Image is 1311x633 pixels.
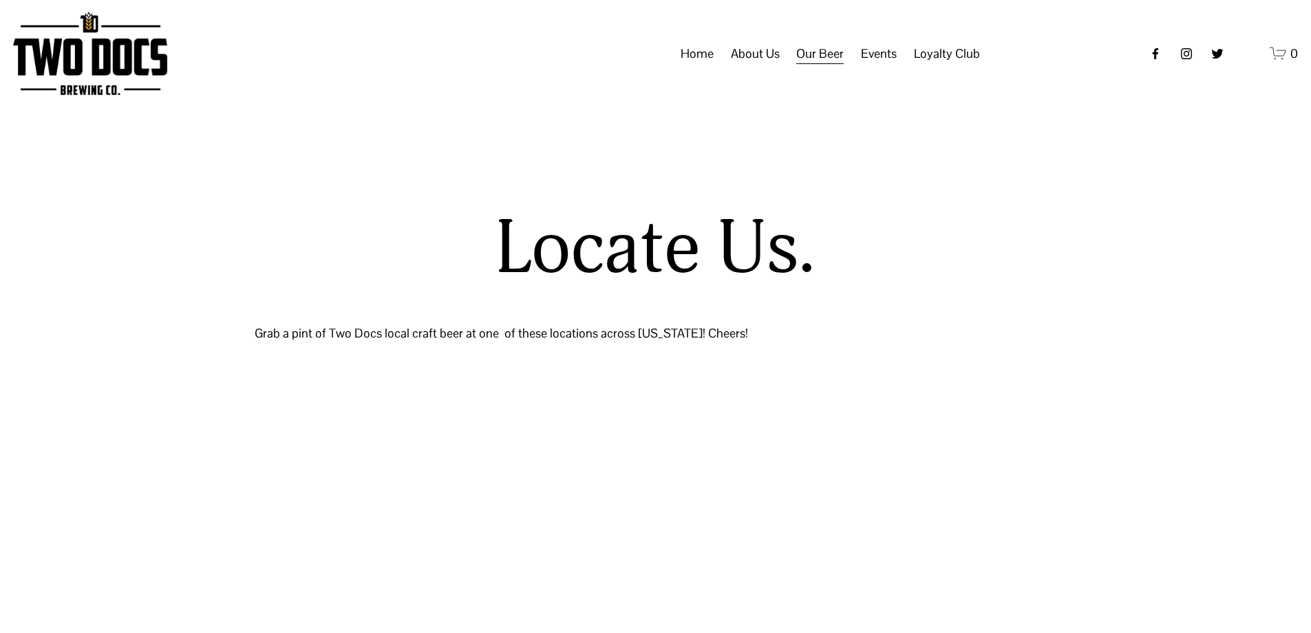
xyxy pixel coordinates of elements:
a: folder dropdown [914,41,980,67]
a: folder dropdown [731,41,780,67]
span: Events [861,42,897,65]
img: Two Docs Brewing Co. [13,12,167,95]
span: About Us [731,42,780,65]
a: folder dropdown [796,41,844,67]
a: instagram-unauth [1180,47,1193,61]
h1: Locate Us. [376,208,935,291]
a: 0 items in cart [1270,45,1298,62]
a: Home [681,41,714,67]
span: 0 [1290,45,1298,61]
span: Our Beer [796,42,844,65]
span: Loyalty Club [914,42,980,65]
a: folder dropdown [861,41,897,67]
a: twitter-unauth [1211,47,1224,61]
p: Grab a pint of Two Docs local craft beer at one of these locations across [US_STATE]! Cheers! [255,322,1056,345]
a: Facebook [1149,47,1162,61]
